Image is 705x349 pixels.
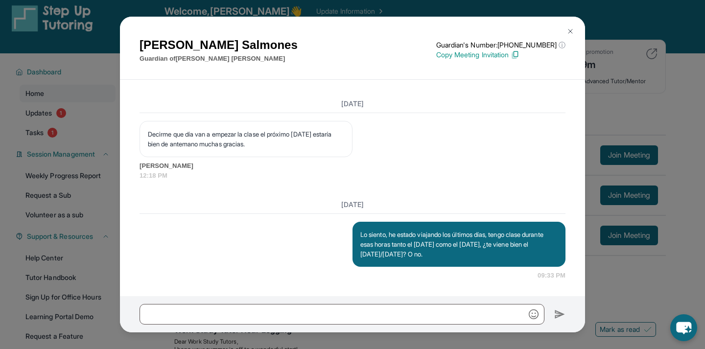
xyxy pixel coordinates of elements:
[140,171,565,181] span: 12:18 PM
[436,50,565,60] p: Copy Meeting Invitation
[140,54,298,64] p: Guardian of [PERSON_NAME] [PERSON_NAME]
[148,129,344,149] p: Decirme que día van a empezar la clase el próximo [DATE] estaría bien de antemano muchas gracias.
[529,309,539,319] img: Emoji
[538,271,565,280] span: 09:33 PM
[360,230,558,259] p: Lo siento, he estado viajando los últimos días, tengo clase durante esas horas tanto el [DATE] co...
[140,161,565,171] span: [PERSON_NAME]
[559,40,565,50] span: ⓘ
[140,99,565,109] h3: [DATE]
[436,40,565,50] p: Guardian's Number: [PHONE_NUMBER]
[566,27,574,35] img: Close Icon
[511,50,519,59] img: Copy Icon
[670,314,697,341] button: chat-button
[554,308,565,320] img: Send icon
[140,200,565,209] h3: [DATE]
[140,36,298,54] h1: [PERSON_NAME] Salmones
